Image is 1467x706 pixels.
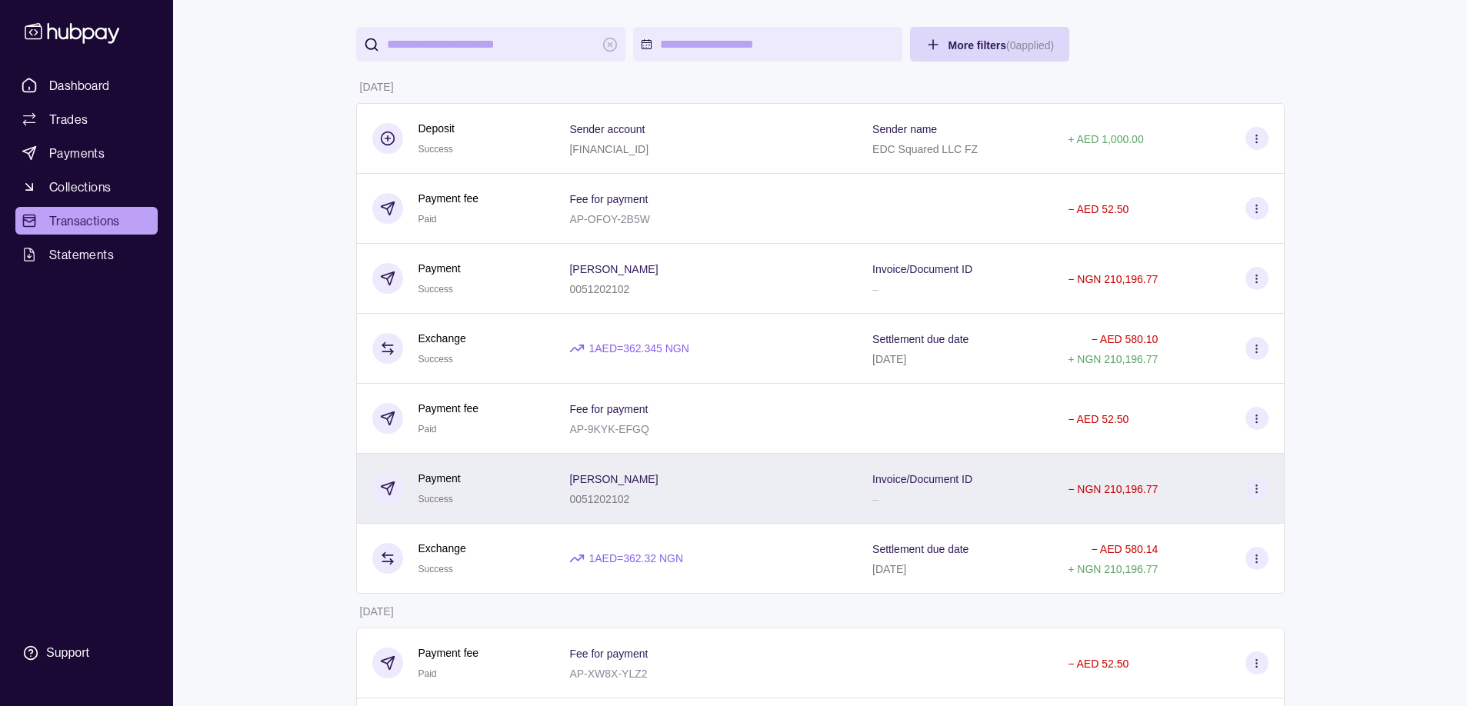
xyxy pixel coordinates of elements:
[1068,353,1158,365] p: + NGN 210,196.77
[418,214,437,225] span: Paid
[49,110,88,128] span: Trades
[569,283,629,295] p: 0051202102
[418,644,479,661] p: Payment fee
[569,648,648,660] p: Fee for payment
[418,144,453,155] span: Success
[872,123,937,135] p: Sender name
[1068,203,1129,215] p: − AED 52.50
[872,493,879,505] p: –
[1092,333,1159,345] p: − AED 580.10
[569,123,645,135] p: Sender account
[418,470,461,487] p: Payment
[872,263,972,275] p: Invoice/Document ID
[49,211,120,230] span: Transactions
[418,284,453,295] span: Success
[418,540,466,557] p: Exchange
[1068,133,1143,145] p: + AED 1,000.00
[1068,413,1129,425] p: − AED 52.50
[418,190,479,207] p: Payment fee
[418,260,461,277] p: Payment
[569,423,648,435] p: AP-9KYK-EFGQ
[872,143,978,155] p: EDC Squared LLC FZ
[872,563,906,575] p: [DATE]
[569,193,648,205] p: Fee for payment
[15,173,158,201] a: Collections
[569,403,648,415] p: Fee for payment
[588,340,688,357] p: 1 AED = 362.345 NGN
[418,354,453,365] span: Success
[360,81,394,93] p: [DATE]
[872,543,969,555] p: Settlement due date
[588,550,683,567] p: 1 AED = 362.32 NGN
[1068,483,1158,495] p: − NGN 210,196.77
[46,644,89,661] div: Support
[569,213,650,225] p: AP-OFOY-2B5W
[15,72,158,99] a: Dashboard
[15,139,158,167] a: Payments
[15,105,158,133] a: Trades
[418,494,453,505] span: Success
[569,493,629,505] p: 0051202102
[360,605,394,618] p: [DATE]
[15,241,158,268] a: Statements
[569,263,658,275] p: [PERSON_NAME]
[1068,273,1158,285] p: − NGN 210,196.77
[1068,658,1129,670] p: − AED 52.50
[15,207,158,235] a: Transactions
[387,27,595,62] input: search
[49,178,111,196] span: Collections
[418,120,455,137] p: Deposit
[418,564,453,574] span: Success
[569,473,658,485] p: [PERSON_NAME]
[569,668,647,680] p: AP-XW8X-YLZ2
[1068,563,1158,575] p: + NGN 210,196.77
[15,637,158,669] a: Support
[1006,39,1054,52] p: ( 0 applied)
[49,144,105,162] span: Payments
[569,143,648,155] p: [FINANCIAL_ID]
[418,400,479,417] p: Payment fee
[872,283,879,295] p: –
[418,424,437,435] span: Paid
[910,27,1070,62] button: More filters(0applied)
[49,245,114,264] span: Statements
[872,473,972,485] p: Invoice/Document ID
[418,330,466,347] p: Exchange
[872,333,969,345] p: Settlement due date
[1092,543,1159,555] p: − AED 580.14
[949,39,1055,52] span: More filters
[418,668,437,679] span: Paid
[872,353,906,365] p: [DATE]
[49,76,110,95] span: Dashboard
